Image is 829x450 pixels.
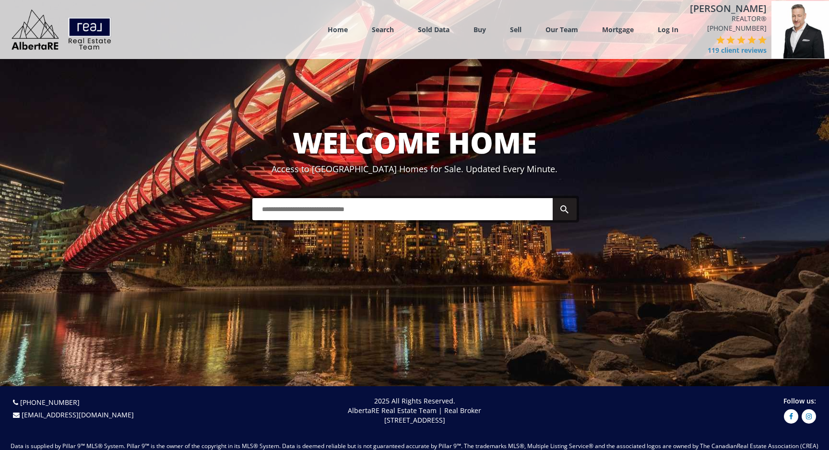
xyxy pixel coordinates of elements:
a: Sell [510,25,521,34]
h4: [PERSON_NAME] [690,3,767,14]
p: 2025 All Rights Reserved. AlbertaRE Real Estate Team | Real Broker [215,396,614,425]
span: REALTOR® [690,14,767,24]
a: [EMAIL_ADDRESS][DOMAIN_NAME] [22,410,134,419]
a: Log In [658,25,678,35]
img: 1 of 5 stars [716,36,725,44]
a: Sold Data [418,25,450,34]
a: [PHONE_NUMBER] [20,398,80,407]
img: 2 of 5 stars [726,36,735,44]
a: Buy [474,25,486,34]
span: Data is supplied by Pillar 9™ MLS® System. Pillar 9™ is the owner of the copyright in its MLS® Sy... [11,442,737,450]
img: 4 of 5 stars [747,36,756,44]
img: Logo [7,7,116,52]
span: Access to [GEOGRAPHIC_DATA] Homes for Sale. Updated Every Minute. [272,163,557,175]
span: 119 client reviews [708,46,767,55]
a: Home [328,25,348,34]
h1: WELCOME HOME [2,127,827,158]
span: Follow us: [783,396,816,405]
a: Mortgage [602,25,634,34]
img: 8anFF8zy6w4kEbI4uwpuThvIfEZ5uWRwPMMDGE7P.jpg [771,1,829,59]
a: Our Team [545,25,578,34]
a: [PHONE_NUMBER] [707,24,767,33]
img: 3 of 5 stars [737,36,746,44]
span: [STREET_ADDRESS] [384,415,445,425]
img: 5 of 5 stars [758,36,767,44]
a: Search [372,25,394,34]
